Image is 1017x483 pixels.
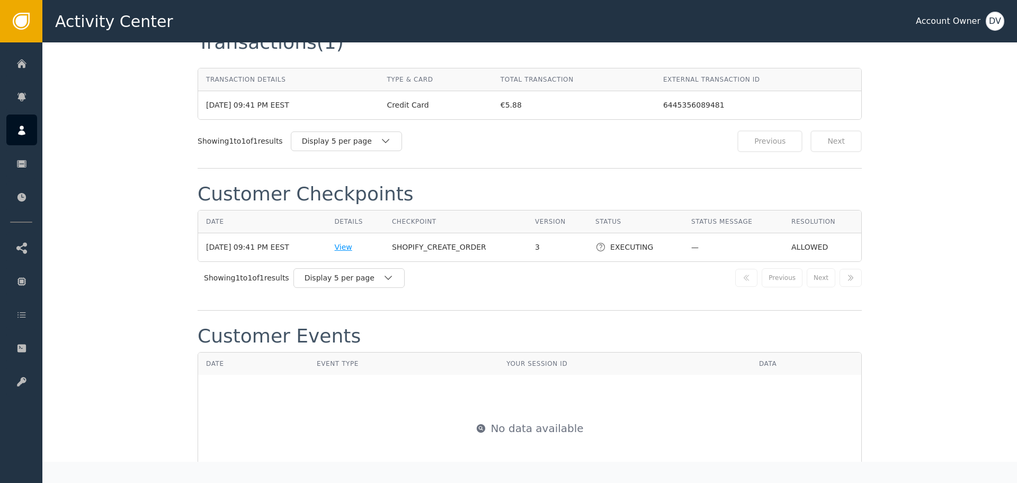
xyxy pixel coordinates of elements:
button: Display 5 per page [293,268,405,288]
div: Showing 1 to 1 of 1 results [204,273,289,284]
div: Display 5 per page [302,136,380,147]
div: Customer Checkpoints [198,185,414,204]
div: Status [595,217,675,226]
div: Showing 1 to 1 of 1 results [198,136,283,147]
div: Credit Card [387,100,484,111]
button: DV [986,12,1004,31]
span: No data available [490,420,583,436]
div: [DATE] 09:41 PM EEST [206,100,371,111]
div: Data [759,359,853,368]
div: €5.88 [501,100,647,111]
td: SHOPIFY_CREATE_ORDER [384,233,527,261]
div: Date [206,217,318,226]
td: 3 [527,233,587,261]
div: Account Owner [916,15,980,28]
div: Status Message [691,217,775,226]
td: — [683,233,783,261]
td: ALLOWED [783,233,861,261]
div: Event Type [317,359,490,368]
div: Transactions (1) [198,33,344,52]
button: Display 5 per page [291,131,402,151]
div: Customer Events [198,327,361,346]
div: Display 5 per page [305,273,383,284]
th: Total Transaction [493,68,655,91]
th: Type & Card [379,68,492,91]
div: Version [535,217,579,226]
div: Date [206,359,301,368]
div: Details [334,217,376,226]
span: Activity Center [55,10,173,33]
td: [DATE] 09:41 PM EEST [198,233,326,261]
div: 6445356089481 [663,100,853,111]
div: View [334,242,376,253]
div: Resolution [791,217,853,226]
th: Transaction Details [198,68,379,91]
div: Your Session ID [506,359,567,368]
th: External Transaction ID [655,68,861,91]
div: EXECUTING [595,242,675,253]
div: Checkpoint [392,217,519,226]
